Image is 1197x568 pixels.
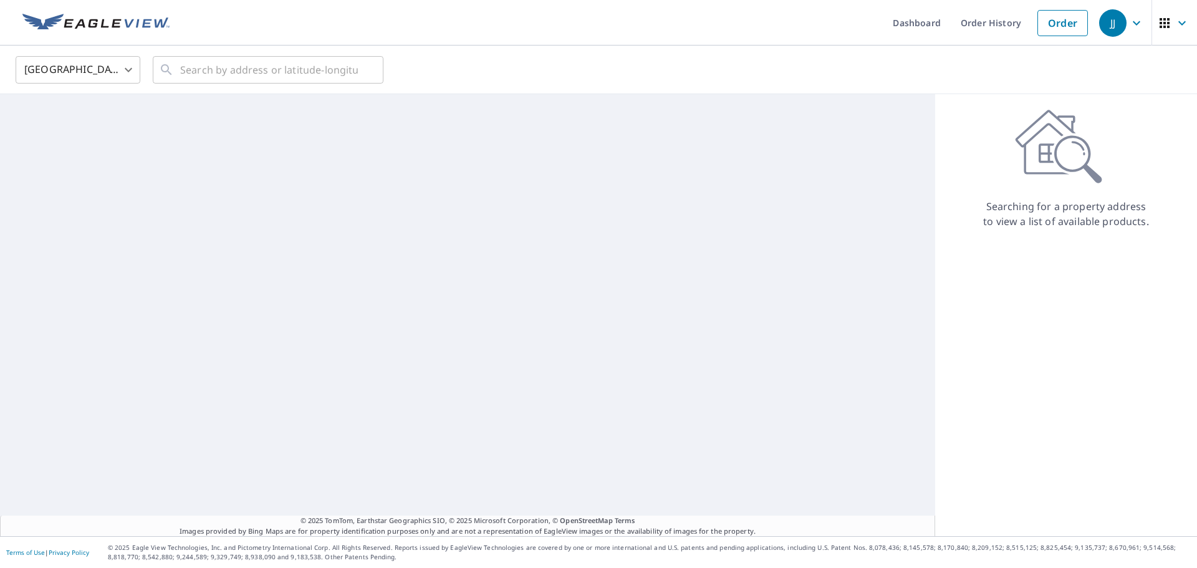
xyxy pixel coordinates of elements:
[6,549,89,556] p: |
[1037,10,1088,36] a: Order
[22,14,170,32] img: EV Logo
[560,516,612,525] a: OpenStreetMap
[300,516,635,526] span: © 2025 TomTom, Earthstar Geographics SIO, © 2025 Microsoft Corporation, ©
[180,52,358,87] input: Search by address or latitude-longitude
[615,516,635,525] a: Terms
[1099,9,1127,37] div: JJ
[49,548,89,557] a: Privacy Policy
[108,543,1191,562] p: © 2025 Eagle View Technologies, Inc. and Pictometry International Corp. All Rights Reserved. Repo...
[16,52,140,87] div: [GEOGRAPHIC_DATA]
[983,199,1150,229] p: Searching for a property address to view a list of available products.
[6,548,45,557] a: Terms of Use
